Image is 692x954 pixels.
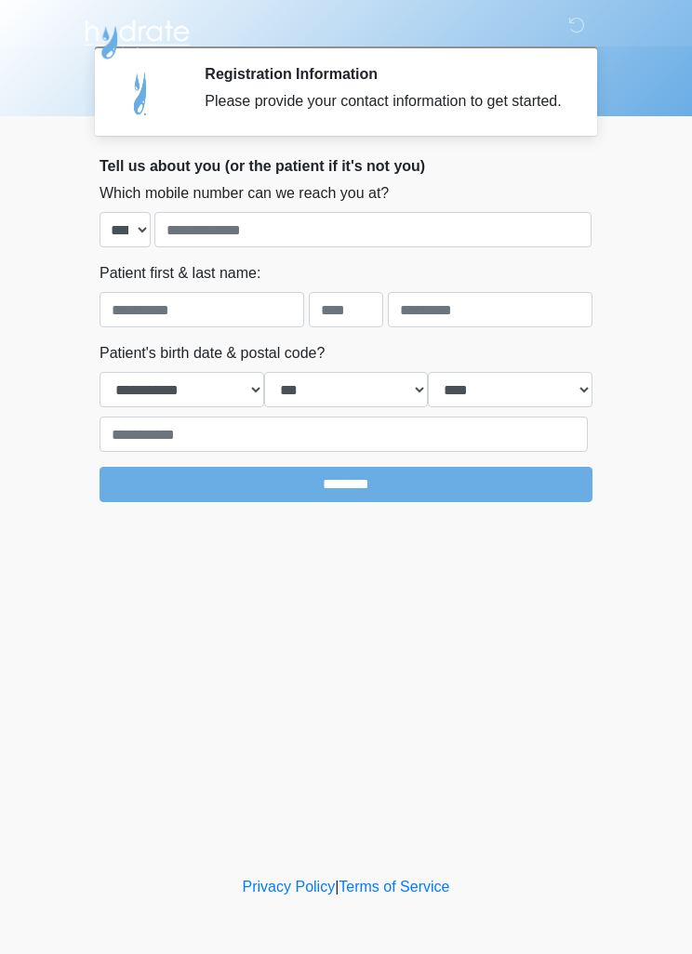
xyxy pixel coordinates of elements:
label: Patient first & last name: [100,262,260,285]
a: Terms of Service [339,879,449,894]
h2: Tell us about you (or the patient if it's not you) [100,157,592,175]
label: Which mobile number can we reach you at? [100,182,389,205]
a: Privacy Policy [243,879,336,894]
a: | [335,879,339,894]
label: Patient's birth date & postal code? [100,342,325,364]
img: Hydrate IV Bar - Scottsdale Logo [81,14,193,60]
div: Please provide your contact information to get started. [205,90,565,113]
img: Agent Avatar [113,65,169,121]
